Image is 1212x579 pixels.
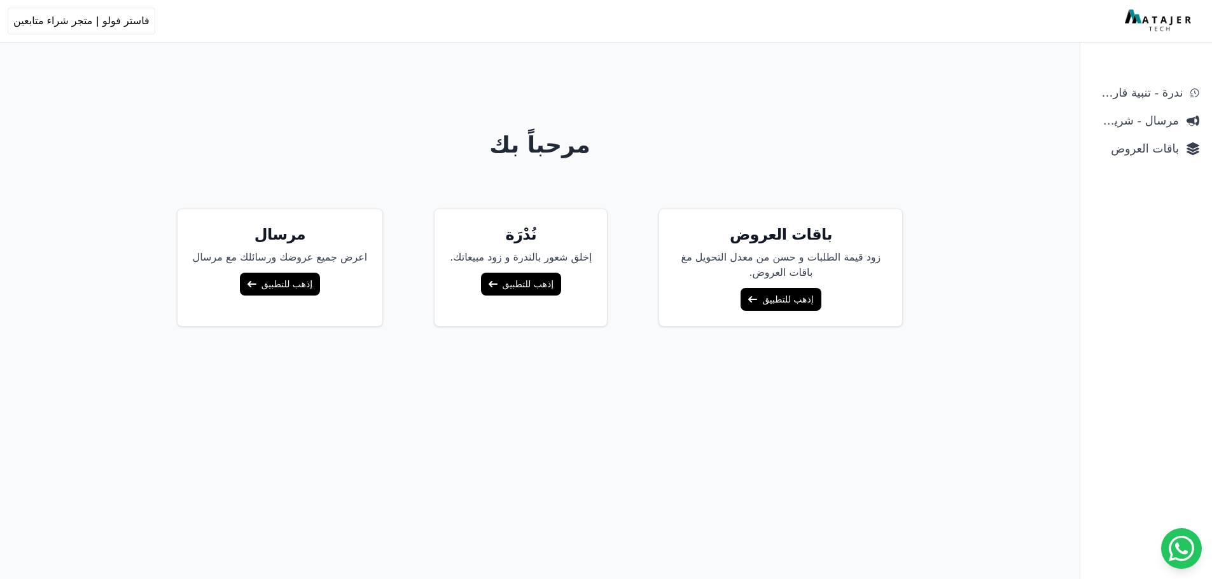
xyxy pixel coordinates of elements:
[1093,140,1179,158] span: باقات العروض
[1093,84,1183,102] span: ندرة - تنبية قارب علي النفاذ
[741,288,821,311] a: إذهب للتطبيق
[481,273,561,296] a: إذهب للتطبيق
[193,250,368,265] p: اعرض جميع عروضك ورسائلك مع مرسال
[674,250,887,280] p: زود قيمة الطلبات و حسن من معدل التحويل مغ باقات العروض.
[52,132,1029,158] h1: مرحباً بك
[1125,10,1194,32] img: MatajerTech Logo
[450,250,592,265] p: إخلق شعور بالندرة و زود مبيعاتك.
[1093,112,1179,130] span: مرسال - شريط دعاية
[240,273,320,296] a: إذهب للتطبيق
[13,13,150,29] span: فاستر فولو | متجر شراء متابعين
[674,224,887,245] h5: باقات العروض
[450,224,592,245] h5: نُدْرَة
[8,8,155,34] button: فاستر فولو | متجر شراء متابعين
[193,224,368,245] h5: مرسال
